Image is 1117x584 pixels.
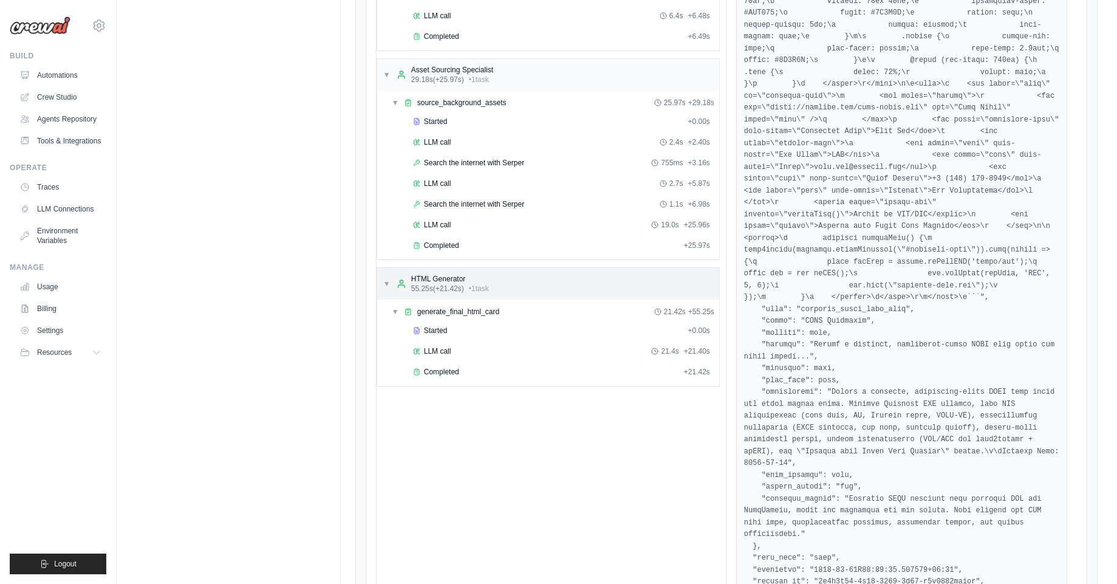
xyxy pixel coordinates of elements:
div: Manage [10,263,106,272]
span: + 5.87s [688,179,709,188]
span: Completed [424,32,459,41]
span: Search the internet with Serper [424,199,524,209]
span: + 0.00s [688,326,709,335]
div: Operate [10,163,106,173]
a: Crew Studio [15,88,106,107]
span: 55.25s (+21.42s) [411,284,464,294]
span: 25.97s [664,98,686,108]
div: Asset Sourcing Specialist [411,65,493,75]
span: + 55.25s [688,307,714,317]
a: Settings [15,321,106,340]
span: Logout [54,559,77,569]
span: + 6.98s [688,199,709,209]
span: ▼ [383,279,391,289]
a: Tools & Integrations [15,131,106,151]
a: Usage [15,277,106,297]
span: Resources [37,348,72,357]
span: + 2.40s [688,137,709,147]
span: 21.42s [664,307,686,317]
span: Started [424,326,448,335]
div: HTML Generator [411,274,489,284]
span: Completed [424,367,459,377]
span: + 0.00s [688,117,709,126]
span: Completed [424,241,459,250]
a: LLM Connections [15,199,106,219]
a: Traces [15,177,106,197]
span: + 6.49s [688,32,709,41]
span: LLM call [424,346,451,356]
span: 2.7s [669,179,683,188]
span: 1.1s [669,199,683,209]
span: 21.4s [661,346,678,356]
span: ▼ [383,70,391,80]
span: ▼ [392,98,399,108]
span: LLM call [424,137,451,147]
span: + 29.18s [688,98,714,108]
span: Search the internet with Serper [424,158,524,168]
span: source_background_assets [417,98,507,108]
a: Automations [15,66,106,85]
span: 29.18s (+25.97s) [411,75,464,84]
span: Started [424,117,448,126]
iframe: Chat Widget [1056,526,1117,584]
span: + 21.42s [684,367,710,377]
div: Build [10,51,106,61]
span: 6.4s [669,11,683,21]
button: Resources [15,343,106,362]
span: 755ms [661,158,683,168]
span: generate_final_html_card [417,307,499,317]
button: Logout [10,554,106,574]
span: + 6.48s [688,11,709,21]
span: + 21.40s [684,346,710,356]
span: + 25.97s [684,241,710,250]
a: Billing [15,299,106,318]
a: Environment Variables [15,221,106,250]
span: LLM call [424,11,451,21]
img: Logo [10,16,70,35]
span: + 3.16s [688,158,709,168]
span: 2.4s [669,137,683,147]
span: 19.0s [661,220,678,230]
span: LLM call [424,179,451,188]
span: + 25.96s [684,220,710,230]
span: • 1 task [469,284,489,294]
span: LLM call [424,220,451,230]
a: Agents Repository [15,109,106,129]
span: ▼ [392,307,399,317]
span: • 1 task [469,75,489,84]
